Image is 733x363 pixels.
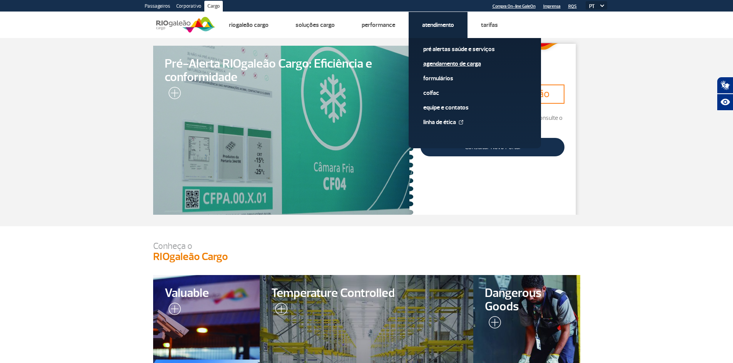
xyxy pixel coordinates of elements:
[142,1,173,13] a: Passageiros
[485,287,569,313] span: Dangerous Goods
[543,4,561,9] a: Imprensa
[165,287,249,300] span: Valuable
[423,45,526,53] a: Pré alertas Saúde e Serviços
[422,21,454,29] a: Atendimento
[423,118,526,126] a: Linha de Ética
[229,21,269,29] a: Riogaleão Cargo
[493,4,536,9] a: Compra On-line GaleOn
[165,57,402,84] span: Pré-Alerta RIOgaleão Cargo: Eficiência e conformidade
[568,4,577,9] a: RQS
[204,1,223,13] a: Cargo
[153,46,414,215] a: Pré-Alerta RIOgaleão Cargo: Eficiência e conformidade
[717,77,733,94] button: Abrir tradutor de língua de sinais.
[165,87,181,102] img: leia-mais
[423,60,526,68] a: Agendamento de Carga
[165,303,181,318] img: leia-mais
[173,1,204,13] a: Corporativo
[717,77,733,111] div: Plugin de acessibilidade da Hand Talk.
[423,89,526,97] a: Colfac
[423,103,526,112] a: Equipe e Contatos
[717,94,733,111] button: Abrir recursos assistivos.
[459,120,463,124] img: External Link Icon
[423,74,526,83] a: Formulários
[153,275,260,360] a: Valuable
[485,316,501,332] img: leia-mais
[271,303,287,318] img: leia-mais
[271,287,462,300] span: Temperature Controlled
[153,242,580,250] p: Conheça o
[153,250,580,264] h3: RIOgaleão Cargo
[362,21,395,29] a: Performance
[481,21,498,29] a: Tarifas
[296,21,335,29] a: Soluções Cargo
